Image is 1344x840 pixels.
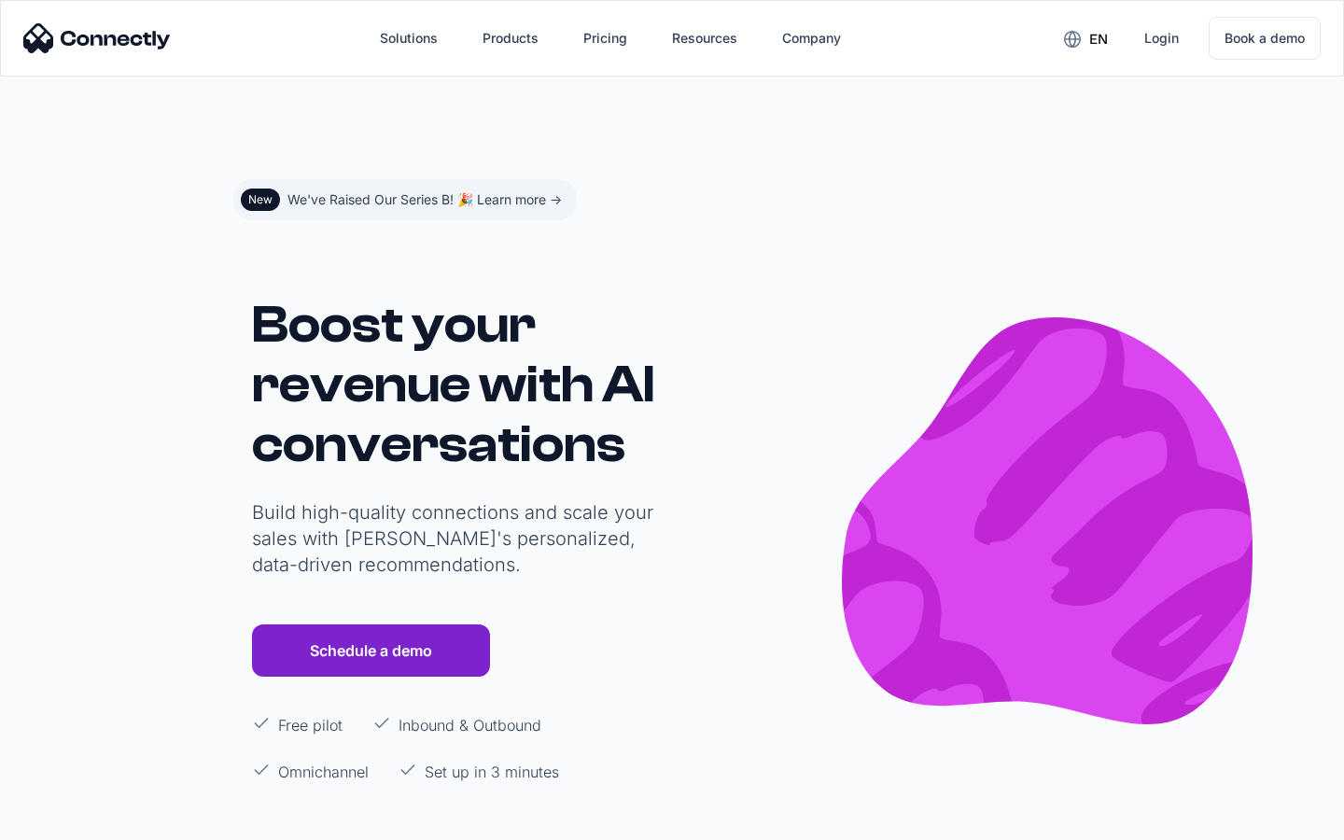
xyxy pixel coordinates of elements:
[233,179,577,220] a: NewWe've Raised Our Series B! 🎉 Learn more ->
[19,805,112,833] aside: Language selected: English
[248,192,273,207] div: New
[1089,26,1108,52] div: en
[782,25,841,51] div: Company
[483,25,539,51] div: Products
[399,714,541,736] p: Inbound & Outbound
[380,25,438,51] div: Solutions
[568,16,642,61] a: Pricing
[252,499,663,578] p: Build high-quality connections and scale your sales with [PERSON_NAME]'s personalized, data-drive...
[1144,25,1179,51] div: Login
[425,761,559,783] p: Set up in 3 minutes
[278,714,343,736] p: Free pilot
[278,761,369,783] p: Omnichannel
[1209,17,1321,60] a: Book a demo
[287,187,562,213] div: We've Raised Our Series B! 🎉 Learn more ->
[672,25,737,51] div: Resources
[1129,16,1194,61] a: Login
[252,295,663,474] h1: Boost your revenue with AI conversations
[37,807,112,833] ul: Language list
[252,624,490,677] a: Schedule a demo
[23,23,171,53] img: Connectly Logo
[583,25,627,51] div: Pricing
